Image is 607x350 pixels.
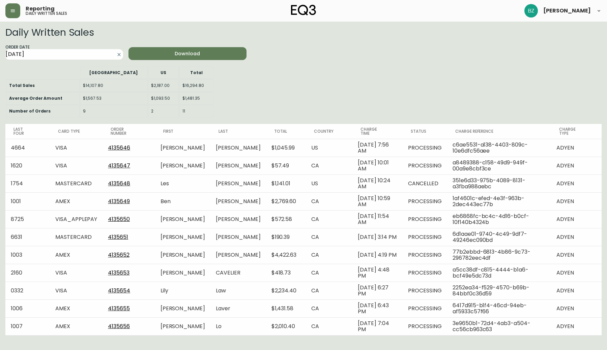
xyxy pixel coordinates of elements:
img: 603957c962080f772e6770b96f84fb5c [524,4,538,18]
td: [DATE] 6:43 PM [352,299,403,317]
td: $418.73 [266,264,306,282]
td: [DATE] 7:56 AM [352,139,403,157]
td: 1001 [5,192,50,210]
td: MASTERCARD [50,228,103,246]
td: $4,422.63 [266,246,306,264]
td: [PERSON_NAME] [155,299,210,317]
td: a5cc38df-c815-4444-b1a6-bcf49e5dc73d [447,264,551,282]
td: 1007 [5,317,50,335]
span: Reporting [26,6,55,11]
td: [PERSON_NAME] [210,139,266,157]
th: [GEOGRAPHIC_DATA] [80,67,147,79]
th: Charge Type [551,124,602,139]
th: US [148,67,179,79]
td: CA [306,299,352,317]
td: ADYEN [551,317,602,335]
th: Charge Time [352,124,403,139]
th: Total [266,124,306,139]
td: AMEX [50,246,103,264]
td: PROCESSING [403,157,447,174]
a: 4135655 [108,305,130,312]
a: 4135653 [108,269,129,277]
td: [DATE] 10:24 AM [352,174,403,192]
b: Average Order Amount [9,95,62,101]
b: Number of Orders [9,108,51,114]
td: a8489388-c158-49d9-949f-00a9e8cbf3ce [447,157,551,174]
td: $572.58 [266,210,306,228]
th: Status [403,124,447,139]
td: ADYEN [551,264,602,282]
td: [PERSON_NAME] [155,210,210,228]
td: VISA [50,264,103,282]
td: [PERSON_NAME] [155,228,210,246]
a: 4135650 [108,215,130,223]
td: PROCESSING [403,139,447,157]
td: $1,481.35 [179,92,213,104]
td: [DATE] 10:01 AM [352,157,403,174]
td: [PERSON_NAME] [210,246,266,264]
img: logo [291,5,316,15]
td: $1,141.01 [266,174,306,192]
td: CA [306,246,352,264]
td: $1,093.50 [148,92,179,104]
td: [PERSON_NAME] [155,317,210,335]
td: 77b2ebbd-6813-4b86-9c73-296782eec4df [447,246,551,264]
td: 2252ea34-f529-4570-b69b-84bbf0c36d59 [447,282,551,299]
button: Download [128,47,246,60]
td: [PERSON_NAME] [155,264,210,282]
a: 4135652 [108,251,129,259]
td: $1,045.99 [266,139,306,157]
td: CA [306,228,352,246]
td: [DATE] 6:27 PM [352,282,403,299]
td: AMEX [50,192,103,210]
td: 3e9650b1-72d4-4ab3-a504-cc56cb963c63 [447,317,551,335]
td: [PERSON_NAME] [155,157,210,174]
td: Ben [155,192,210,210]
td: CA [306,264,352,282]
td: 1620 [5,157,50,174]
th: Country [306,124,352,139]
a: 4135656 [108,322,130,330]
td: 0332 [5,282,50,299]
td: ADYEN [551,246,602,264]
td: 1003 [5,246,50,264]
td: CA [306,192,352,210]
td: $2,234.40 [266,282,306,299]
td: 6d1aae01-9740-4c49-9df7-49246ec090bd [447,228,551,246]
td: PROCESSING [403,246,447,264]
td: VISA [50,282,103,299]
td: ADYEN [551,139,602,157]
td: 6417d915-b1f4-46cd-94eb-af5933c57f66 [447,299,551,317]
td: $2,769.60 [266,192,306,210]
td: $16,294.80 [179,79,213,92]
td: Law [210,282,266,299]
td: 11 [179,105,213,117]
td: [PERSON_NAME] [155,139,210,157]
td: ADYEN [551,174,602,192]
td: eb6868fc-bc4c-4d16-b0cf-10f140b4324b [447,210,551,228]
td: US [306,174,352,192]
td: $14,107.80 [80,79,147,92]
td: [PERSON_NAME] [210,174,266,192]
td: 8725 [5,210,50,228]
td: ADYEN [551,282,602,299]
td: $1,431.58 [266,299,306,317]
td: $190.39 [266,228,306,246]
td: ADYEN [551,192,602,210]
td: AMEX [50,317,103,335]
span: [PERSON_NAME] [543,8,591,13]
th: Last Four [5,124,50,139]
td: US [306,139,352,157]
td: 2 [148,105,179,117]
td: $57.49 [266,157,306,174]
th: First [155,124,210,139]
td: ADYEN [551,299,602,317]
th: Total [179,67,213,79]
td: [DATE] 4:19 PM [352,246,403,264]
span: Download [134,50,241,58]
th: Charge Reference [447,124,551,139]
td: PROCESSING [403,282,447,299]
td: PROCESSING [403,228,447,246]
td: VISA [50,139,103,157]
h2: Daily Written Sales [5,27,370,38]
